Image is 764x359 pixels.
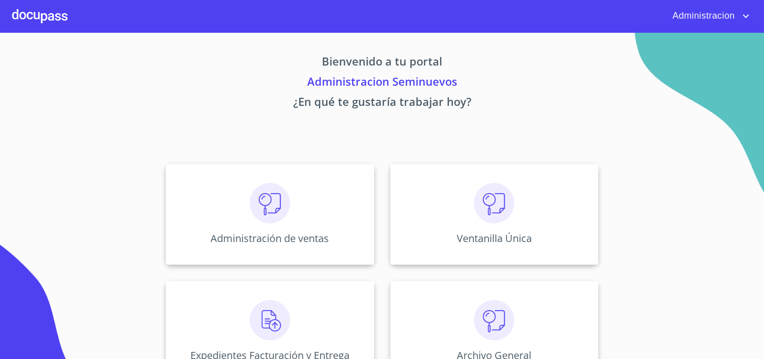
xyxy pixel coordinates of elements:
[250,183,290,223] img: consulta.png
[211,231,329,245] p: Administración de ventas
[474,183,514,223] img: consulta.png
[665,8,740,24] span: Administracion
[665,8,752,24] button: account of current user
[457,231,532,245] p: Ventanilla Única
[474,300,514,340] img: consulta.png
[72,93,692,113] p: ¿En qué te gustaría trabajar hoy?
[250,300,290,340] img: carga.png
[72,73,692,93] p: Administracion Seminuevos
[72,53,692,73] p: Bienvenido a tu portal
